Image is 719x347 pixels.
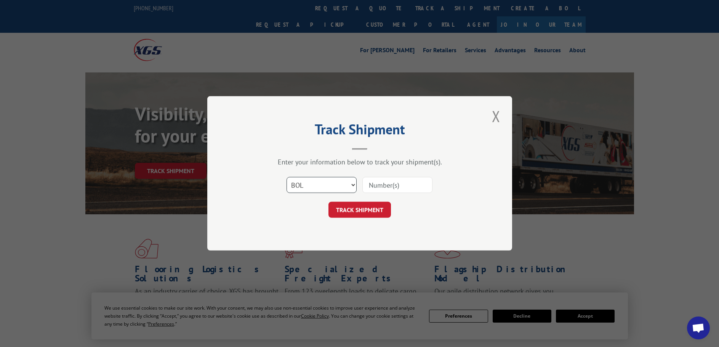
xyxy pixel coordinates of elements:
button: TRACK SHIPMENT [328,202,391,218]
input: Number(s) [362,177,432,193]
h2: Track Shipment [245,124,474,138]
a: Open chat [687,316,710,339]
div: Enter your information below to track your shipment(s). [245,158,474,167]
button: Close modal [490,106,503,127]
